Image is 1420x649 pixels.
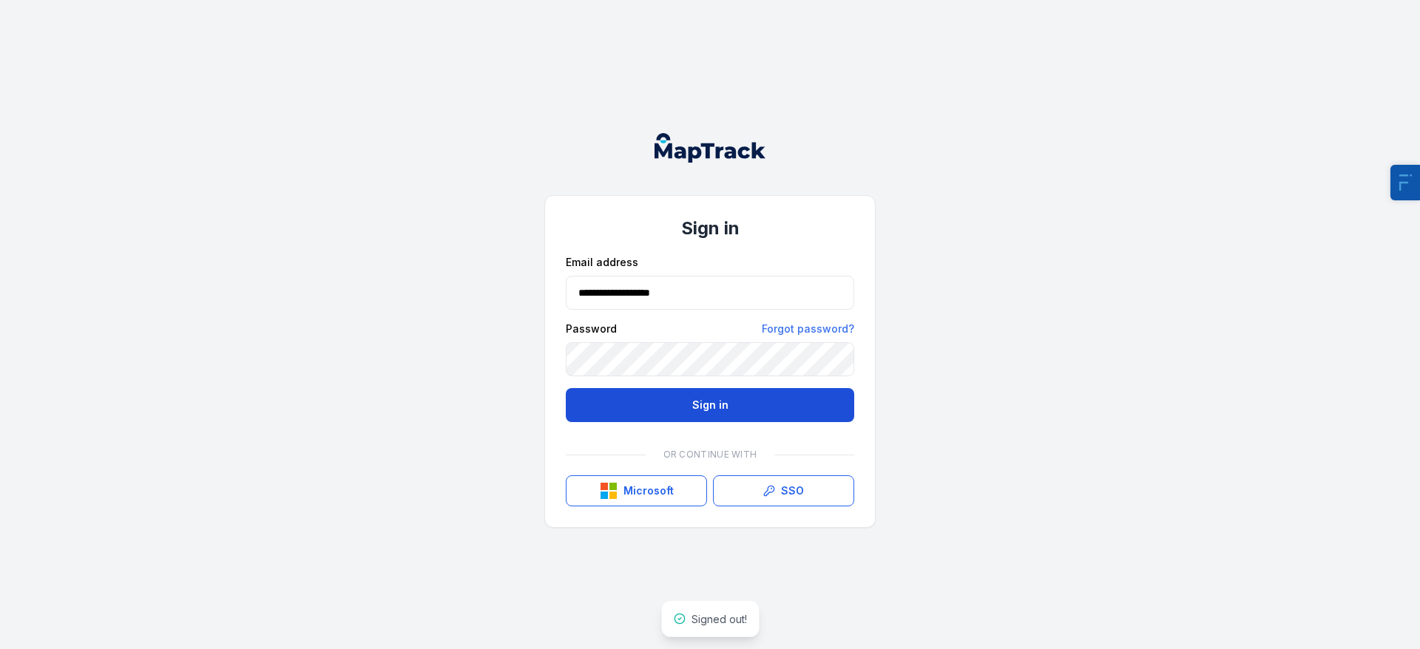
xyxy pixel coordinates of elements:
[713,475,854,506] a: SSO
[566,217,854,240] h1: Sign in
[692,613,747,625] span: Signed out!
[631,133,789,163] nav: Global
[566,255,638,270] label: Email address
[566,388,854,422] button: Sign in
[762,322,854,336] a: Forgot password?
[566,475,707,506] button: Microsoft
[566,322,617,336] label: Password
[566,440,854,469] div: Or continue with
